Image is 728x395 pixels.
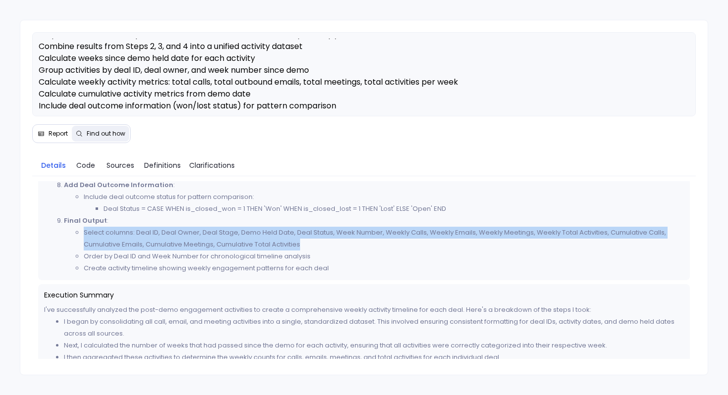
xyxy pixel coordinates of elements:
[64,216,107,225] strong: Final Output
[87,130,125,138] span: Find out how
[144,160,181,171] span: Definitions
[64,340,684,351] li: Next, I calculated the number of weeks that had passed since the demo for each activity, ensuring...
[189,160,235,171] span: Clarifications
[64,215,684,274] li: :
[41,160,66,171] span: Details
[64,316,684,340] li: I began by consolidating all call, email, and meeting activities into a single, standardized data...
[84,227,684,250] li: Select columns: Deal ID, Deal Owner, Deal Stage, Demo Held Date, Deal Status, Week Number, Weekly...
[76,160,95,171] span: Code
[104,203,684,215] li: Deal Status = CASE WHEN is_closed_won = 1 THEN 'Won' WHEN is_closed_lost = 1 THEN 'Lost' ELSE 'Op...
[39,29,458,123] span: Step 5 → Consolidate all post-demo activities and calculate weekly activity patterns Combine resu...
[106,160,134,171] span: Sources
[84,262,684,274] li: Create activity timeline showing weekly engagement patterns for each deal
[34,126,72,142] button: Report
[49,130,68,138] span: Report
[84,250,684,262] li: Order by Deal ID and Week Number for chronological timeline analysis
[64,180,173,190] strong: Add Deal Outcome Information
[44,304,684,316] p: I've successfully analyzed the post-demo engagement activities to create a comprehensive weekly a...
[64,179,684,215] li: :
[44,290,684,300] span: Execution Summary
[64,351,684,363] li: I then aggregated these activities to determine the weekly counts for calls, emails, meetings, an...
[84,191,684,215] li: Include deal outcome status for pattern comparison:
[72,126,129,142] button: Find out how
